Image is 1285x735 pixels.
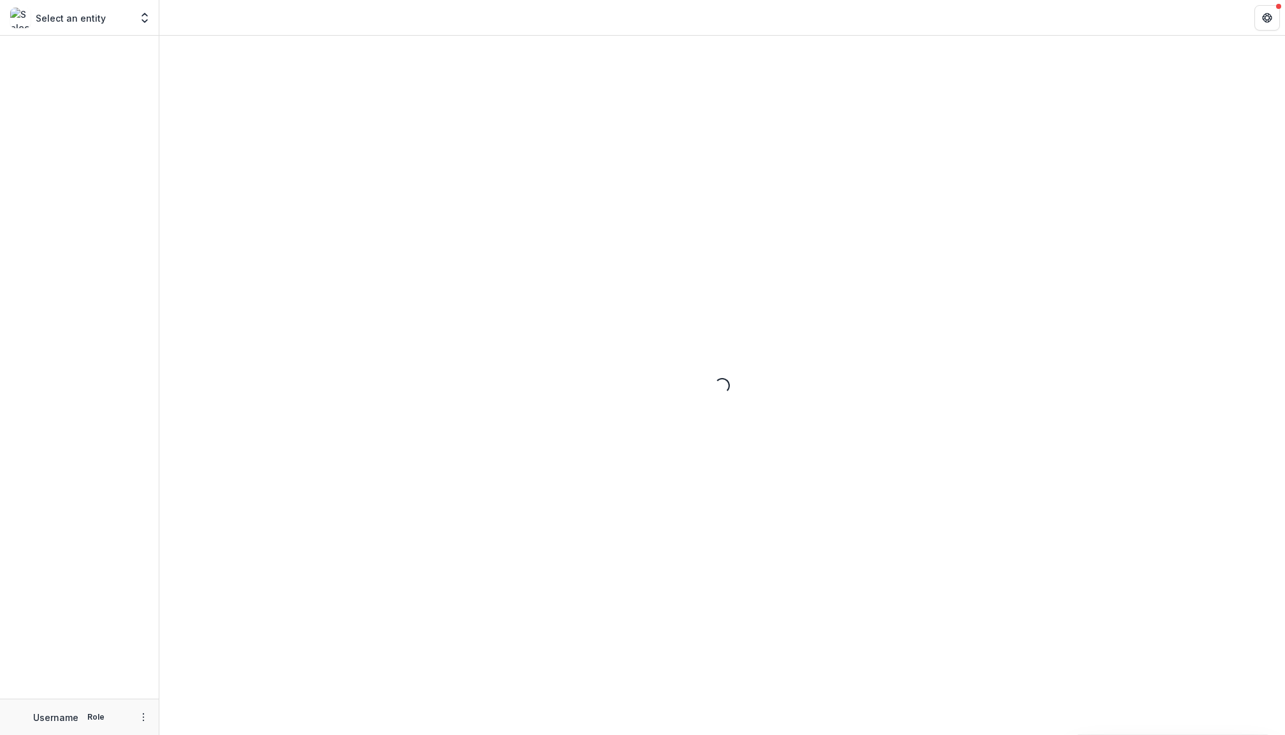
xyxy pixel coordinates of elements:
[136,5,154,31] button: Open entity switcher
[136,710,151,725] button: More
[1254,5,1280,31] button: Get Help
[36,11,106,25] p: Select an entity
[10,8,31,28] img: Select an entity
[83,711,108,723] p: Role
[33,711,78,724] p: Username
